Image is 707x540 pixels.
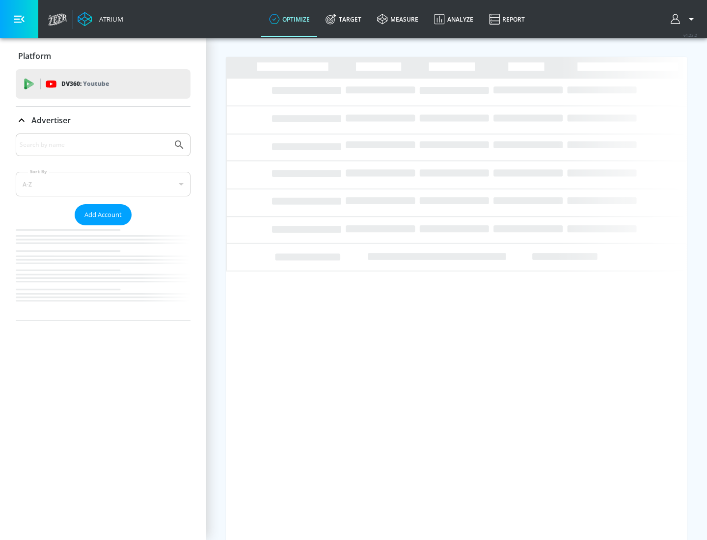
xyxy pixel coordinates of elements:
[261,1,318,37] a: optimize
[83,79,109,89] p: Youtube
[16,69,190,99] div: DV360: Youtube
[16,42,190,70] div: Platform
[95,15,123,24] div: Atrium
[75,204,132,225] button: Add Account
[18,51,51,61] p: Platform
[16,172,190,196] div: A-Z
[369,1,426,37] a: measure
[481,1,533,37] a: Report
[61,79,109,89] p: DV360:
[20,138,168,151] input: Search by name
[426,1,481,37] a: Analyze
[683,32,697,38] span: v 4.22.2
[318,1,369,37] a: Target
[31,115,71,126] p: Advertiser
[28,168,49,175] label: Sort By
[16,107,190,134] div: Advertiser
[84,209,122,220] span: Add Account
[16,134,190,321] div: Advertiser
[16,225,190,321] nav: list of Advertiser
[78,12,123,27] a: Atrium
